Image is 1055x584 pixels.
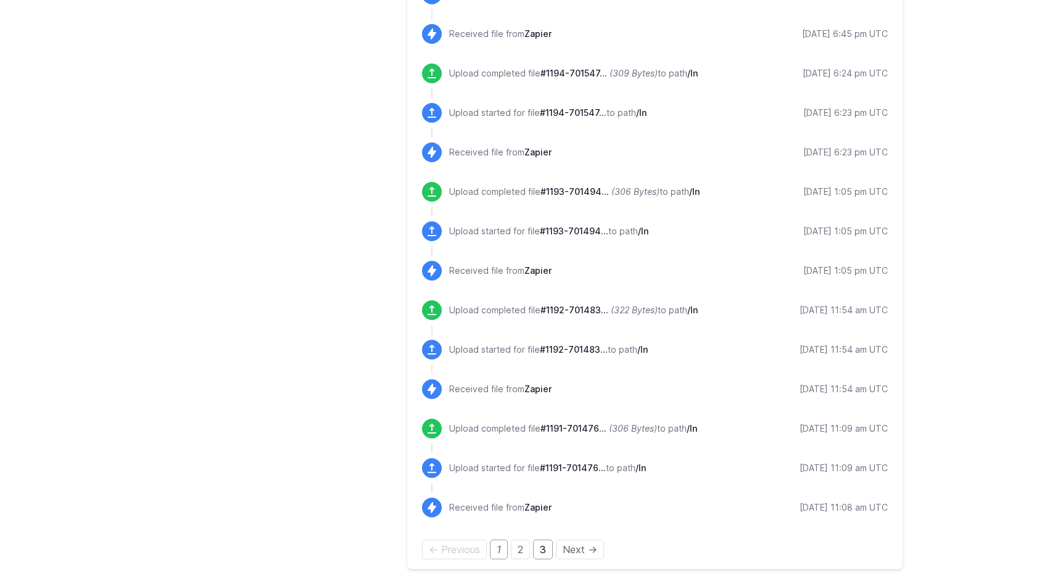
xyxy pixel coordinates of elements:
i: (322 Bytes) [611,305,658,315]
p: Upload completed file to path [449,67,698,80]
p: Upload started for file to path [449,107,647,119]
div: [DATE] 11:08 am UTC [800,501,888,514]
p: Upload completed file to path [449,304,698,316]
div: [DATE] 1:05 pm UTC [803,225,888,237]
span: Zapier [524,265,552,276]
span: /In [638,226,648,236]
div: [DATE] 1:05 pm UTC [803,186,888,198]
span: /In [689,186,700,197]
div: [DATE] 6:23 pm UTC [803,107,888,119]
div: [DATE] 1:05 pm UTC [803,265,888,277]
span: #1191-7014760841544.json [540,423,606,434]
span: #1194-7015475708232.json [540,107,606,118]
span: /In [687,423,697,434]
span: Previous page [422,540,487,559]
span: Zapier [524,384,552,394]
span: #1191-7014760841544.json [540,463,606,473]
span: #1192-7014832800072.json [540,344,608,355]
div: [DATE] 11:09 am UTC [800,422,888,435]
p: Received file from [449,28,552,40]
a: Page 2 [511,540,530,559]
span: #1192-7014832800072.json [540,305,608,315]
div: [DATE] 6:24 pm UTC [803,67,888,80]
p: Upload started for file to path [449,225,648,237]
a: Page 3 [533,540,553,559]
p: Upload started for file to path [449,343,648,356]
p: Received file from [449,146,552,158]
p: Received file from [449,383,552,395]
span: #1193-7014944112968.json [540,226,608,236]
p: Received file from [449,501,552,514]
div: [DATE] 11:54 am UTC [800,383,888,395]
i: (306 Bytes) [611,186,660,197]
em: Page 1 [490,540,508,559]
p: Upload completed file to path [449,186,700,198]
span: /In [636,107,647,118]
div: Pagination [422,542,888,557]
span: Zapier [524,502,552,512]
p: Received file from [449,265,552,277]
a: Next page [556,540,604,559]
i: (309 Bytes) [610,68,658,78]
span: #1194-7015475708232.json [540,68,607,78]
span: /In [635,463,646,473]
p: Upload completed file to path [449,422,697,435]
span: Zapier [524,147,552,157]
span: /In [637,344,648,355]
div: [DATE] 11:09 am UTC [800,462,888,474]
p: Upload started for file to path [449,462,646,474]
span: Zapier [524,28,552,39]
div: [DATE] 11:54 am UTC [800,343,888,356]
iframe: Drift Widget Chat Controller [993,522,1040,569]
i: (306 Bytes) [609,423,657,434]
div: [DATE] 11:54 am UTC [800,304,888,316]
span: #1193-7014944112968.json [540,186,609,197]
span: /In [687,305,698,315]
span: /In [687,68,698,78]
div: [DATE] 6:45 pm UTC [802,28,888,40]
div: [DATE] 6:23 pm UTC [803,146,888,158]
